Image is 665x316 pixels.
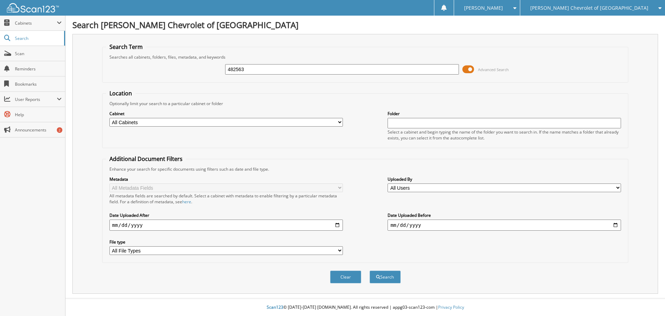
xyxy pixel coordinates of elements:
[438,304,464,310] a: Privacy Policy
[72,19,658,31] h1: Search [PERSON_NAME] Chevrolet of [GEOGRAPHIC_DATA]
[109,212,343,218] label: Date Uploaded After
[65,299,665,316] div: © [DATE]-[DATE] [DOMAIN_NAME]. All rights reserved | appg03-scan123-com |
[530,6,648,10] span: [PERSON_NAME] Chevrolet of [GEOGRAPHIC_DATA]
[57,127,62,133] div: 2
[478,67,509,72] span: Advanced Search
[15,127,62,133] span: Announcements
[182,199,191,205] a: here
[109,239,343,245] label: File type
[388,220,621,231] input: end
[15,81,62,87] span: Bookmarks
[15,51,62,57] span: Scan
[7,3,59,12] img: scan123-logo-white.svg
[15,35,61,41] span: Search
[388,129,621,141] div: Select a cabinet and begin typing the name of the folder you want to search in. If the name match...
[15,66,62,72] span: Reminders
[388,176,621,182] label: Uploaded By
[330,271,361,283] button: Clear
[106,89,135,97] legend: Location
[464,6,503,10] span: [PERSON_NAME]
[388,212,621,218] label: Date Uploaded Before
[109,193,343,205] div: All metadata fields are searched by default. Select a cabinet with metadata to enable filtering b...
[267,304,283,310] span: Scan123
[106,155,186,163] legend: Additional Document Filters
[106,43,146,51] legend: Search Term
[109,111,343,117] label: Cabinet
[388,111,621,117] label: Folder
[370,271,401,283] button: Search
[15,112,62,118] span: Help
[106,54,625,60] div: Searches all cabinets, folders, files, metadata, and keywords
[106,166,625,172] div: Enhance your search for specific documents using filters such as date and file type.
[15,96,57,102] span: User Reports
[15,20,57,26] span: Cabinets
[109,220,343,231] input: start
[109,176,343,182] label: Metadata
[106,101,625,106] div: Optionally limit your search to a particular cabinet or folder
